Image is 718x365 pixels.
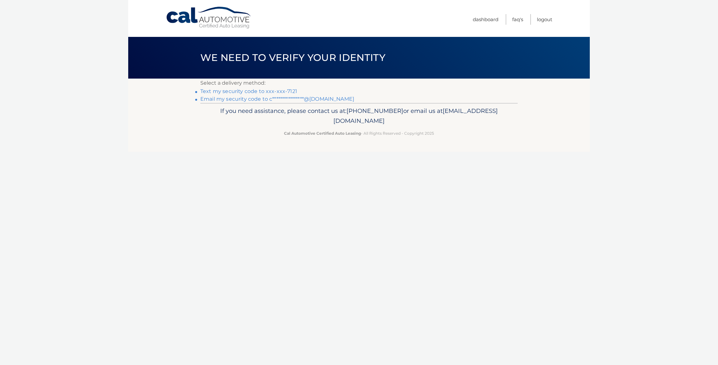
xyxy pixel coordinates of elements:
[284,131,361,136] strong: Cal Automotive Certified Auto Leasing
[200,79,518,88] p: Select a delivery method:
[200,88,297,94] a: Text my security code to xxx-xxx-7121
[205,130,513,137] p: - All Rights Reserved - Copyright 2025
[537,14,552,25] a: Logout
[346,107,403,115] span: [PHONE_NUMBER]
[166,6,252,29] a: Cal Automotive
[200,52,385,64] span: We need to verify your identity
[473,14,498,25] a: Dashboard
[512,14,523,25] a: FAQ's
[205,106,513,126] p: If you need assistance, please contact us at: or email us at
